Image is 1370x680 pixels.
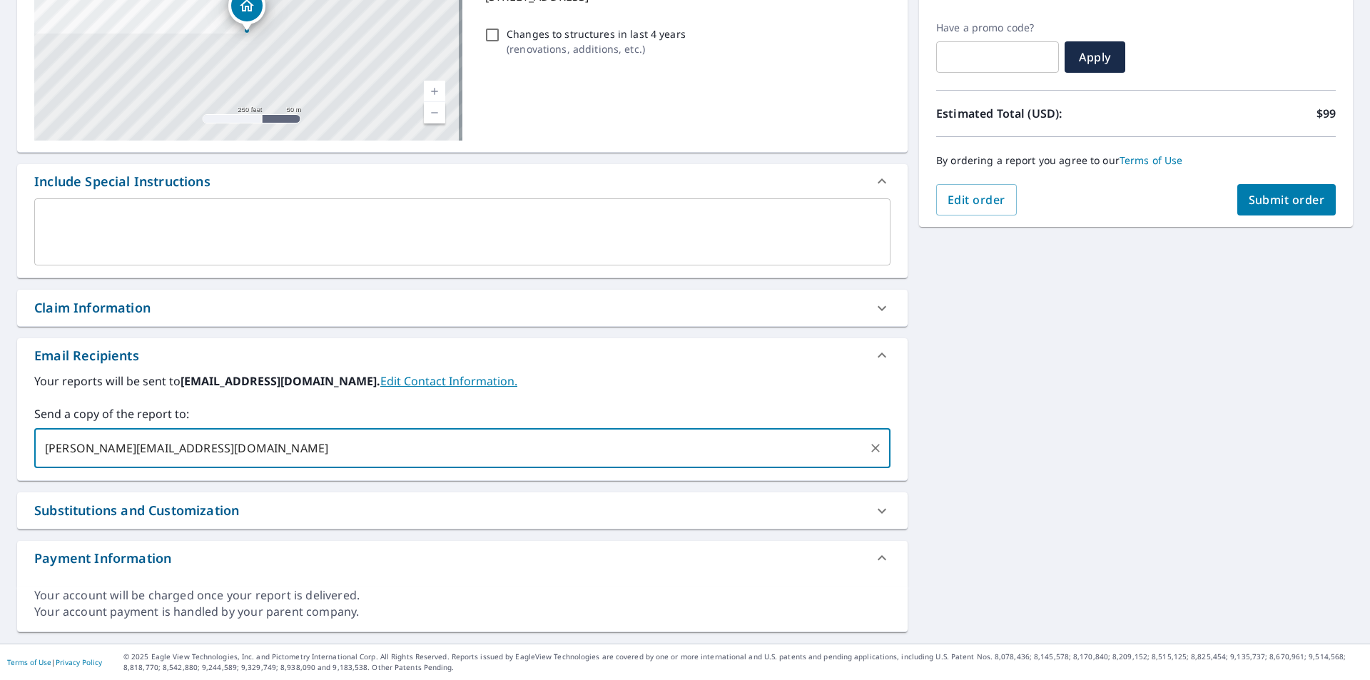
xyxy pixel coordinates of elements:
a: EditContactInfo [380,373,517,389]
p: Changes to structures in last 4 years [507,26,686,41]
p: Estimated Total (USD): [936,105,1136,122]
a: Terms of Use [1120,153,1183,167]
button: Apply [1065,41,1125,73]
div: Claim Information [34,298,151,318]
div: Payment Information [17,541,908,575]
p: © 2025 Eagle View Technologies, Inc. and Pictometry International Corp. All Rights Reserved. Repo... [123,651,1363,673]
div: Email Recipients [17,338,908,372]
label: Have a promo code? [936,21,1059,34]
button: Clear [866,438,886,458]
div: Payment Information [34,549,171,568]
label: Your reports will be sent to [34,372,890,390]
span: Submit order [1249,192,1325,208]
p: ( renovations, additions, etc. ) [507,41,686,56]
a: Current Level 17, Zoom Out [424,102,445,123]
p: | [7,658,102,666]
a: Current Level 17, Zoom In [424,81,445,102]
div: Substitutions and Customization [17,492,908,529]
button: Edit order [936,184,1017,215]
a: Privacy Policy [56,657,102,667]
div: Your account will be charged once your report is delivered. [34,587,890,604]
div: Your account payment is handled by your parent company. [34,604,890,620]
label: Send a copy of the report to: [34,405,890,422]
a: Terms of Use [7,657,51,667]
div: Claim Information [17,290,908,326]
button: Submit order [1237,184,1336,215]
b: [EMAIL_ADDRESS][DOMAIN_NAME]. [181,373,380,389]
div: Email Recipients [34,346,139,365]
span: Apply [1076,49,1114,65]
div: Include Special Instructions [17,164,908,198]
div: Include Special Instructions [34,172,210,191]
div: Substitutions and Customization [34,501,239,520]
span: Edit order [948,192,1005,208]
p: $99 [1316,105,1336,122]
p: By ordering a report you agree to our [936,154,1336,167]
